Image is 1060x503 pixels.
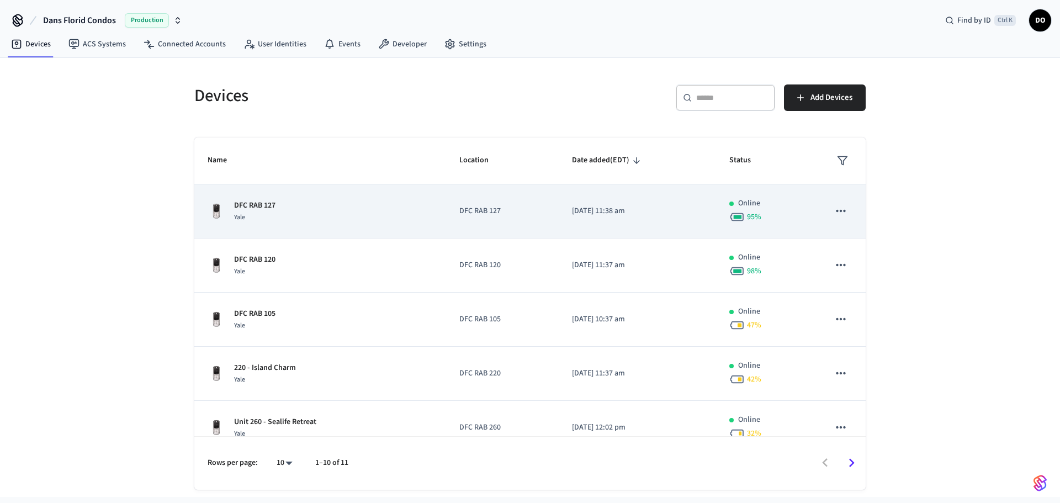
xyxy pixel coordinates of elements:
[747,266,761,277] span: 98 %
[572,422,703,433] p: [DATE] 12:02 pm
[459,368,545,379] p: DFC RAB 220
[208,419,225,437] img: Yale Assure Touchscreen Wifi Smart Lock, Satin Nickel, Front
[738,198,760,209] p: Online
[1029,9,1051,31] button: DO
[839,450,865,476] button: Go to next page
[2,34,60,54] a: Devices
[234,429,245,438] span: Yale
[436,34,495,54] a: Settings
[234,267,245,276] span: Yale
[936,10,1025,30] div: Find by IDCtrl K
[747,211,761,223] span: 95 %
[208,257,225,274] img: Yale Assure Touchscreen Wifi Smart Lock, Satin Nickel, Front
[572,205,703,217] p: [DATE] 11:38 am
[43,14,116,27] span: Dans Florid Condos
[315,457,348,469] p: 1–10 of 11
[208,203,225,220] img: Yale Assure Touchscreen Wifi Smart Lock, Satin Nickel, Front
[572,152,644,169] span: Date added(EDT)
[459,152,503,169] span: Location
[1030,10,1050,30] span: DO
[369,34,436,54] a: Developer
[957,15,991,26] span: Find by ID
[60,34,135,54] a: ACS Systems
[572,368,703,379] p: [DATE] 11:37 am
[994,15,1016,26] span: Ctrl K
[234,321,245,330] span: Yale
[234,254,275,266] p: DFC RAB 120
[747,374,761,385] span: 42 %
[208,152,241,169] span: Name
[738,306,760,317] p: Online
[125,13,169,28] span: Production
[459,205,545,217] p: DFC RAB 127
[234,416,316,428] p: Unit 260 - Sealife Retreat
[459,260,545,271] p: DFC RAB 120
[234,213,245,222] span: Yale
[194,84,523,107] h5: Devices
[208,311,225,329] img: Yale Assure Touchscreen Wifi Smart Lock, Satin Nickel, Front
[572,260,703,271] p: [DATE] 11:37 am
[234,362,296,374] p: 220 - Island Charm
[208,457,258,469] p: Rows per page:
[747,320,761,331] span: 47 %
[572,314,703,325] p: [DATE] 10:37 am
[738,414,760,426] p: Online
[235,34,315,54] a: User Identities
[1033,474,1047,492] img: SeamLogoGradient.69752ec5.svg
[234,200,275,211] p: DFC RAB 127
[234,308,275,320] p: DFC RAB 105
[459,314,545,325] p: DFC RAB 105
[234,375,245,384] span: Yale
[315,34,369,54] a: Events
[784,84,866,111] button: Add Devices
[208,365,225,383] img: Yale Assure Touchscreen Wifi Smart Lock, Satin Nickel, Front
[459,422,545,433] p: DFC RAB 260
[271,455,298,471] div: 10
[810,91,852,105] span: Add Devices
[738,360,760,372] p: Online
[747,428,761,439] span: 32 %
[738,252,760,263] p: Online
[135,34,235,54] a: Connected Accounts
[729,152,765,169] span: Status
